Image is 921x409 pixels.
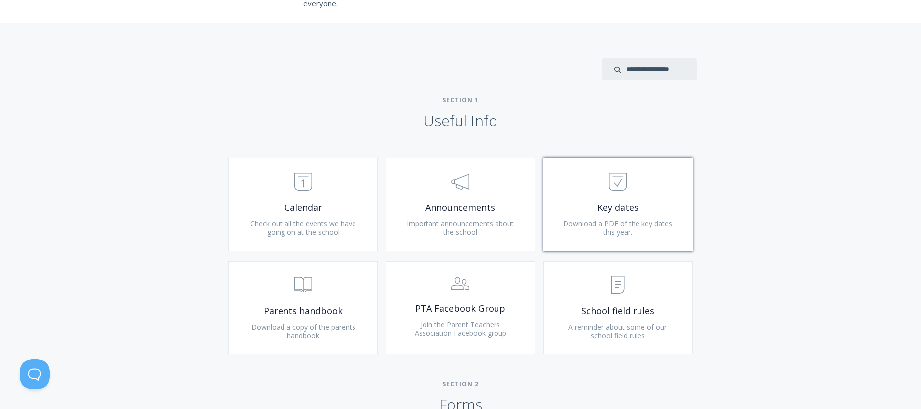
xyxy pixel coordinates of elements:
span: Download a PDF of the key dates this year. [563,219,672,237]
span: Download a copy of the parents handbook [251,322,355,341]
span: Key dates [559,202,677,213]
span: School field rules [559,305,677,317]
span: Important announcements about the school [407,219,514,237]
span: Check out all the events we have going on at the school [250,219,356,237]
iframe: Toggle Customer Support [20,359,50,389]
a: School field rules A reminder about some of our school field rules [543,261,693,354]
a: Calendar Check out all the events we have going on at the school [228,158,378,251]
a: Announcements Important announcements about the school [386,158,535,251]
a: Parents handbook Download a copy of the parents handbook [228,261,378,354]
a: Key dates Download a PDF of the key dates this year. [543,158,693,251]
span: Calendar [244,202,362,213]
a: PTA Facebook Group Join the Parent Teachers Association Facebook group [386,261,535,354]
span: Parents handbook [244,305,362,317]
span: Join the Parent Teachers Association Facebook group [415,320,506,338]
input: search input [602,58,697,80]
span: Announcements [401,202,520,213]
span: PTA Facebook Group [401,303,520,314]
span: A reminder about some of our school field rules [568,322,667,341]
